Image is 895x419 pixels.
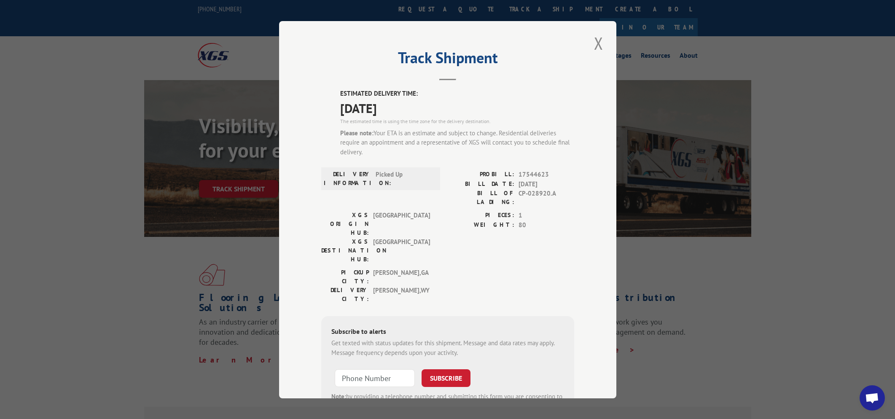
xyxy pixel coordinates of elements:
[373,268,430,286] span: [PERSON_NAME] , GA
[519,170,574,180] span: 17544623
[860,385,885,411] a: Open chat
[340,128,574,157] div: Your ETA is an estimate and subject to change. Residential deliveries require an appointment and ...
[335,369,415,387] input: Phone Number
[519,211,574,220] span: 1
[321,52,574,68] h2: Track Shipment
[321,211,369,237] label: XGS ORIGIN HUB:
[519,179,574,189] span: [DATE]
[448,211,514,220] label: PIECES:
[373,211,430,237] span: [GEOGRAPHIC_DATA]
[373,237,430,264] span: [GEOGRAPHIC_DATA]
[448,170,514,180] label: PROBILL:
[331,326,564,338] div: Subscribe to alerts
[340,98,574,117] span: [DATE]
[321,237,369,264] label: XGS DESTINATION HUB:
[340,89,574,99] label: ESTIMATED DELIVERY TIME:
[331,338,564,357] div: Get texted with status updates for this shipment. Message and data rates may apply. Message frequ...
[448,189,514,207] label: BILL OF LADING:
[422,369,470,387] button: SUBSCRIBE
[519,220,574,230] span: 80
[448,220,514,230] label: WEIGHT:
[376,170,433,188] span: Picked Up
[519,189,574,207] span: CP-028920.A
[331,392,346,400] strong: Note:
[324,170,371,188] label: DELIVERY INFORMATION:
[340,129,374,137] strong: Please note:
[340,117,574,125] div: The estimated time is using the time zone for the delivery destination.
[448,179,514,189] label: BILL DATE:
[321,268,369,286] label: PICKUP CITY:
[373,286,430,304] span: [PERSON_NAME] , WY
[591,32,606,55] button: Close modal
[321,286,369,304] label: DELIVERY CITY:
